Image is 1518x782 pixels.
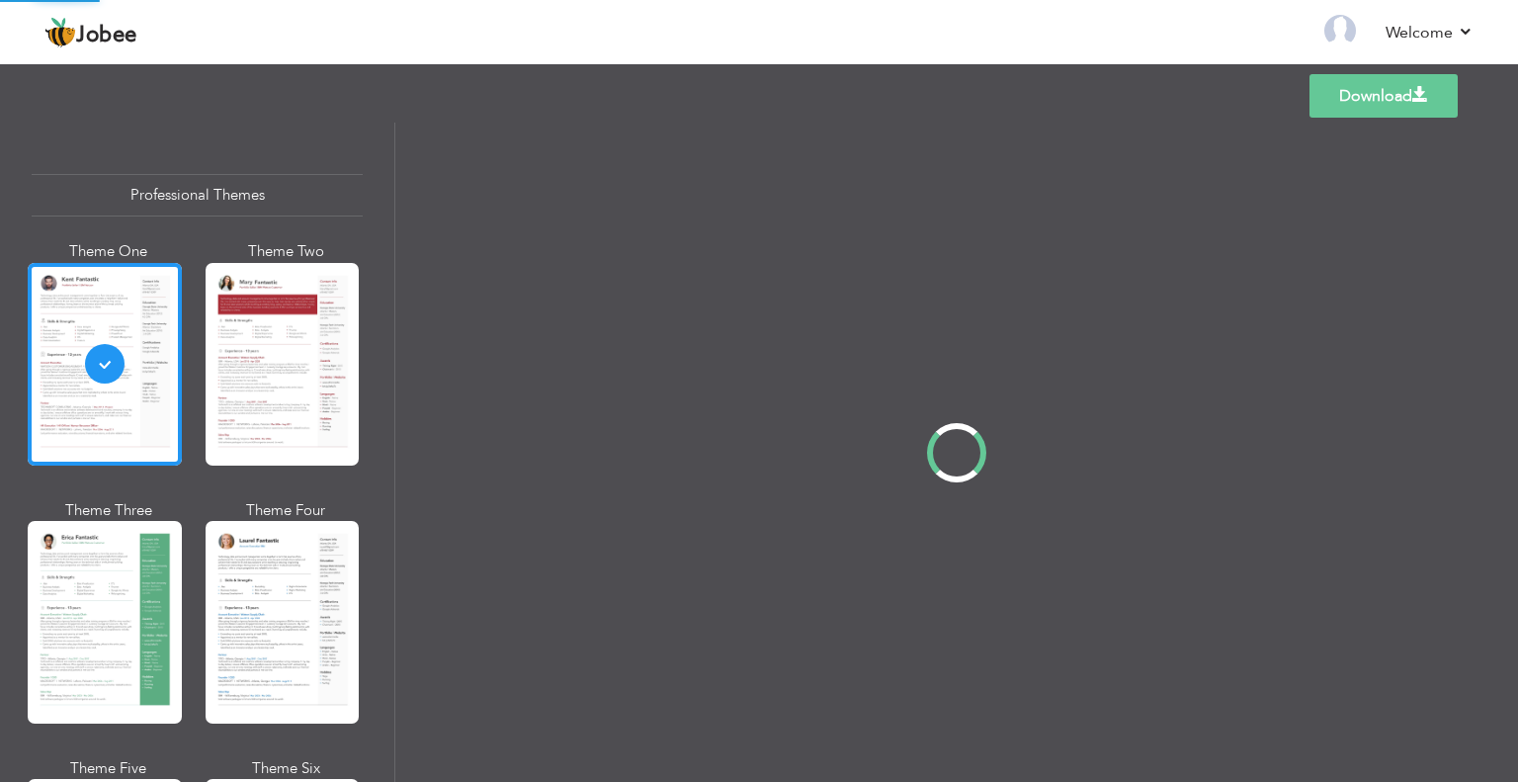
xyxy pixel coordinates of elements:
img: jobee.io [44,17,76,48]
a: Download [1309,74,1458,118]
img: Profile Img [1324,15,1356,46]
span: Jobee [76,25,137,46]
a: Welcome [1386,21,1474,44]
a: Jobee [44,17,137,48]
